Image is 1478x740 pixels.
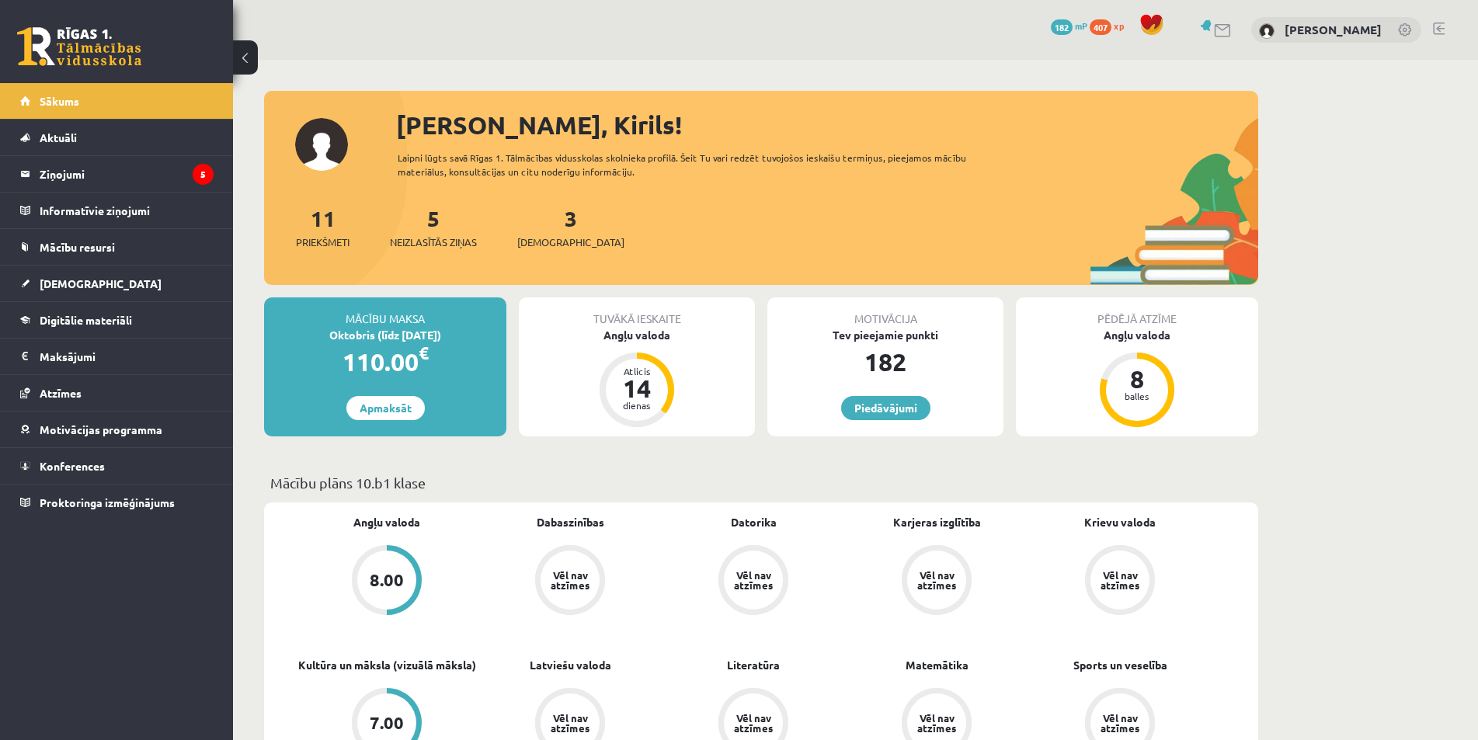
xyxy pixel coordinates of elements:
[727,657,780,673] a: Literatūra
[1114,19,1124,32] span: xp
[20,120,214,155] a: Aktuāli
[548,713,592,733] div: Vēl nav atzīmes
[519,327,755,343] div: Angļu valoda
[20,339,214,374] a: Maksājumi
[40,193,214,228] legend: Informatīvie ziņojumi
[40,386,82,400] span: Atzīmes
[1028,545,1212,618] a: Vēl nav atzīmes
[1016,297,1258,327] div: Pēdējā atzīme
[270,472,1252,493] p: Mācību plāns 10.b1 klase
[20,193,214,228] a: Informatīvie ziņojumi
[20,412,214,447] a: Motivācijas programma
[530,657,611,673] a: Latviešu valoda
[537,514,604,530] a: Dabaszinības
[1084,514,1156,530] a: Krievu valoda
[1090,19,1132,32] a: 407 xp
[548,570,592,590] div: Vēl nav atzīmes
[295,545,478,618] a: 8.00
[40,313,132,327] span: Digitālie materiāli
[353,514,420,530] a: Angļu valoda
[1075,19,1087,32] span: mP
[17,27,141,66] a: Rīgas 1. Tālmācības vidusskola
[40,422,162,436] span: Motivācijas programma
[20,229,214,265] a: Mācību resursi
[298,657,476,673] a: Kultūra un māksla (vizuālā māksla)
[370,572,404,589] div: 8.00
[40,240,115,254] span: Mācību resursi
[519,327,755,429] a: Angļu valoda Atlicis 14 dienas
[906,657,969,673] a: Matemātika
[1016,327,1258,429] a: Angļu valoda 8 balles
[20,375,214,411] a: Atzīmes
[614,376,660,401] div: 14
[1073,657,1167,673] a: Sports un veselība
[193,164,214,185] i: 5
[1259,23,1275,39] img: Kirils Bondarevs
[731,514,777,530] a: Datorika
[264,297,506,327] div: Mācību maksa
[915,713,958,733] div: Vēl nav atzīmes
[1090,19,1111,35] span: 407
[1098,570,1142,590] div: Vēl nav atzīmes
[20,485,214,520] a: Proktoringa izmēģinājums
[732,713,775,733] div: Vēl nav atzīmes
[390,204,477,250] a: 5Neizlasītās ziņas
[1285,22,1382,37] a: [PERSON_NAME]
[296,235,350,250] span: Priekšmeti
[767,297,1003,327] div: Motivācija
[296,204,350,250] a: 11Priekšmeti
[264,327,506,343] div: Oktobris (līdz [DATE])
[1098,713,1142,733] div: Vēl nav atzīmes
[40,339,214,374] legend: Maksājumi
[40,276,162,290] span: [DEMOGRAPHIC_DATA]
[478,545,662,618] a: Vēl nav atzīmes
[1114,391,1160,401] div: balles
[1051,19,1073,35] span: 182
[662,545,845,618] a: Vēl nav atzīmes
[1051,19,1087,32] a: 182 mP
[396,106,1258,144] div: [PERSON_NAME], Kirils!
[767,327,1003,343] div: Tev pieejamie punkti
[40,94,79,108] span: Sākums
[517,204,624,250] a: 3[DEMOGRAPHIC_DATA]
[419,342,429,364] span: €
[20,83,214,119] a: Sākums
[614,367,660,376] div: Atlicis
[1114,367,1160,391] div: 8
[893,514,981,530] a: Karjeras izglītība
[390,235,477,250] span: Neizlasītās ziņas
[40,459,105,473] span: Konferences
[370,714,404,731] div: 7.00
[40,495,175,509] span: Proktoringa izmēģinājums
[20,448,214,484] a: Konferences
[732,570,775,590] div: Vēl nav atzīmes
[915,570,958,590] div: Vēl nav atzīmes
[767,343,1003,380] div: 182
[20,266,214,301] a: [DEMOGRAPHIC_DATA]
[1016,327,1258,343] div: Angļu valoda
[346,396,425,420] a: Apmaksāt
[264,343,506,380] div: 110.00
[841,396,930,420] a: Piedāvājumi
[519,297,755,327] div: Tuvākā ieskaite
[398,151,994,179] div: Laipni lūgts savā Rīgas 1. Tālmācības vidusskolas skolnieka profilā. Šeit Tu vari redzēt tuvojošo...
[40,156,214,192] legend: Ziņojumi
[845,545,1028,618] a: Vēl nav atzīmes
[517,235,624,250] span: [DEMOGRAPHIC_DATA]
[20,156,214,192] a: Ziņojumi5
[20,302,214,338] a: Digitālie materiāli
[40,130,77,144] span: Aktuāli
[614,401,660,410] div: dienas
